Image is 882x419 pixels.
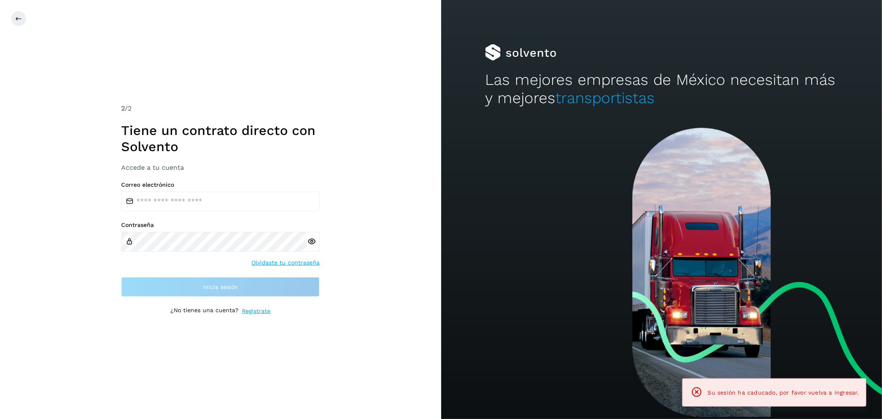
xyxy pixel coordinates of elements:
label: Contraseña [121,222,320,229]
div: /2 [121,104,320,113]
button: Inicia sesión [121,277,320,297]
a: Olvidaste tu contraseña [251,258,320,267]
h3: Accede a tu cuenta [121,164,320,171]
span: Su sesión ha caducado, por favor vuelva a ingresar. [708,389,859,396]
h2: Las mejores empresas de México necesitan más y mejores [485,71,838,108]
span: Inicia sesión [203,284,238,290]
p: ¿No tienes una cuenta? [170,307,239,315]
h1: Tiene un contrato directo con Solvento [121,123,320,154]
a: Regístrate [242,307,270,315]
span: 2 [121,104,125,112]
label: Correo electrónico [121,181,320,188]
span: transportistas [555,89,655,107]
